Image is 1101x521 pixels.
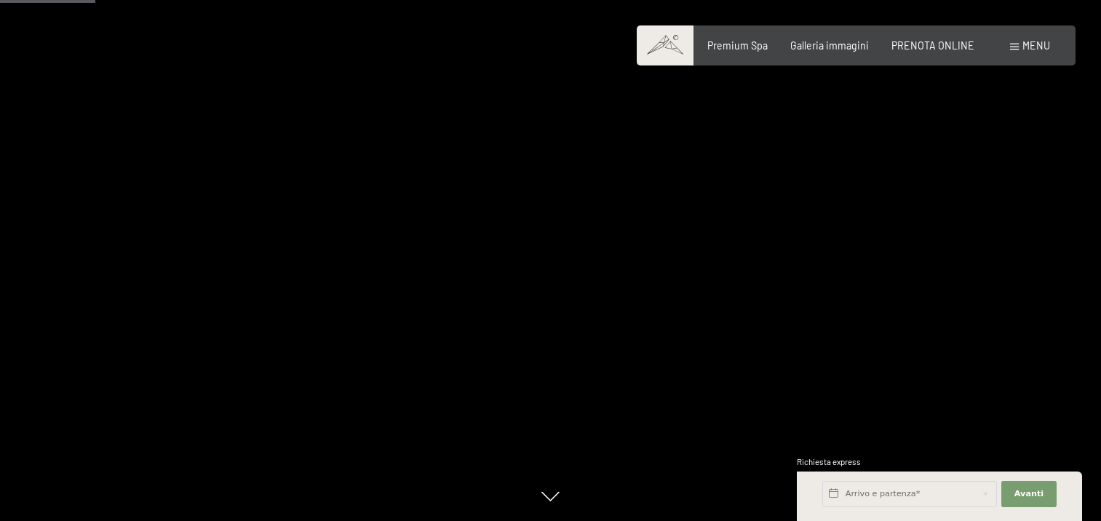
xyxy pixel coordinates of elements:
[1022,39,1050,52] span: Menu
[891,39,974,52] a: PRENOTA ONLINE
[797,457,861,466] span: Richiesta express
[1014,488,1044,500] span: Avanti
[790,39,869,52] a: Galleria immagini
[1001,481,1057,507] button: Avanti
[707,39,768,52] a: Premium Spa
